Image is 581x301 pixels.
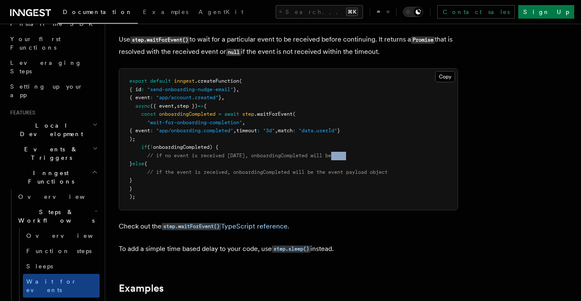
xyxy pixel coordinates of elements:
span: = [218,111,221,117]
span: inngest [174,78,195,84]
a: Leveraging Steps [7,55,100,79]
span: Overview [18,193,106,200]
span: : [150,128,153,134]
span: { [204,103,207,109]
span: "wait-for-onboarding-completion" [147,120,242,125]
button: Inngest Functions [7,165,100,189]
p: Use to wait for a particular event to be received before continuing. It returns a that is resolve... [119,33,458,58]
span: ({ event [150,103,174,109]
span: "3d" [263,128,275,134]
span: Features [7,109,35,116]
span: else [132,161,144,167]
span: { [144,161,147,167]
span: Leveraging Steps [10,59,82,75]
code: step.waitForEvent() [130,36,190,44]
span: } [129,177,132,183]
code: step.waitForEvent() [162,223,221,230]
span: ); [129,194,135,200]
span: // if no event is received [DATE], onboardingCompleted will be null [147,153,346,159]
span: { event [129,95,150,100]
span: { id [129,86,141,92]
span: Documentation [63,8,133,15]
span: Steps & Workflows [15,208,95,225]
span: onboardingCompleted [159,111,215,117]
a: Documentation [58,3,138,24]
button: Copy [435,71,455,82]
span: , [275,128,278,134]
a: Overview [23,228,100,243]
span: : [150,95,153,100]
span: } [129,186,132,192]
span: { event [129,128,150,134]
a: Overview [15,189,100,204]
span: Setting up your app [10,83,83,98]
span: "app/account.created" [156,95,218,100]
a: Wait for events [23,274,100,298]
span: } [337,128,340,134]
a: AgentKit [193,3,249,23]
span: Your first Functions [10,36,61,51]
code: Promise [411,36,435,44]
button: Search...⌘K [276,5,363,19]
span: step [242,111,254,117]
span: // if the event is received, onboardingCompleted will be the event payload object [147,169,388,175]
span: ( [293,111,296,117]
span: } [218,95,221,100]
span: : [293,128,296,134]
a: step.sleep() [272,245,310,253]
a: Sign Up [518,5,574,19]
span: , [236,86,239,92]
kbd: ⌘K [346,8,358,16]
span: Inngest Functions [7,169,92,186]
a: Contact sales [437,5,515,19]
span: onboardingCompleted) { [153,144,218,150]
button: Toggle dark mode [403,7,423,17]
span: , [242,120,245,125]
p: To add a simple time based delay to your code, use instead. [119,243,458,255]
span: } [233,86,236,92]
span: async [135,103,150,109]
span: Examples [143,8,188,15]
span: default [150,78,171,84]
p: Check out the [119,220,458,233]
span: AgentKit [198,8,243,15]
a: Examples [138,3,193,23]
code: null [226,49,241,56]
span: : [141,86,144,92]
span: export [129,78,147,84]
span: Install the SDK [10,20,98,27]
span: Events & Triggers [7,145,92,162]
span: , [221,95,224,100]
span: "send-onboarding-nudge-email" [147,86,233,92]
span: match [278,128,293,134]
span: "app/onboarding.completed" [156,128,233,134]
button: Local Development [7,118,100,142]
span: step }) [177,103,198,109]
span: Function steps [26,248,92,254]
span: : [257,128,260,134]
a: Examples [119,282,164,294]
span: Overview [26,232,114,239]
span: Wait for events [26,278,77,293]
span: await [224,111,239,117]
span: .createFunction [195,78,239,84]
span: } [129,161,132,167]
span: ( [239,78,242,84]
a: step.waitForEvent()TypeScript reference. [162,222,289,230]
span: timeout [236,128,257,134]
span: "data.userId" [299,128,337,134]
span: ); [129,136,135,142]
button: Events & Triggers [7,142,100,165]
span: Sleeps [26,263,53,270]
a: Install the SDK [7,16,100,31]
span: => [198,103,204,109]
span: , [233,128,236,134]
a: Your first Functions [7,31,100,55]
span: ! [150,144,153,150]
a: Setting up your app [7,79,100,103]
span: , [174,103,177,109]
span: .waitForEvent [254,111,293,117]
a: Function steps [23,243,100,259]
span: const [141,111,156,117]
